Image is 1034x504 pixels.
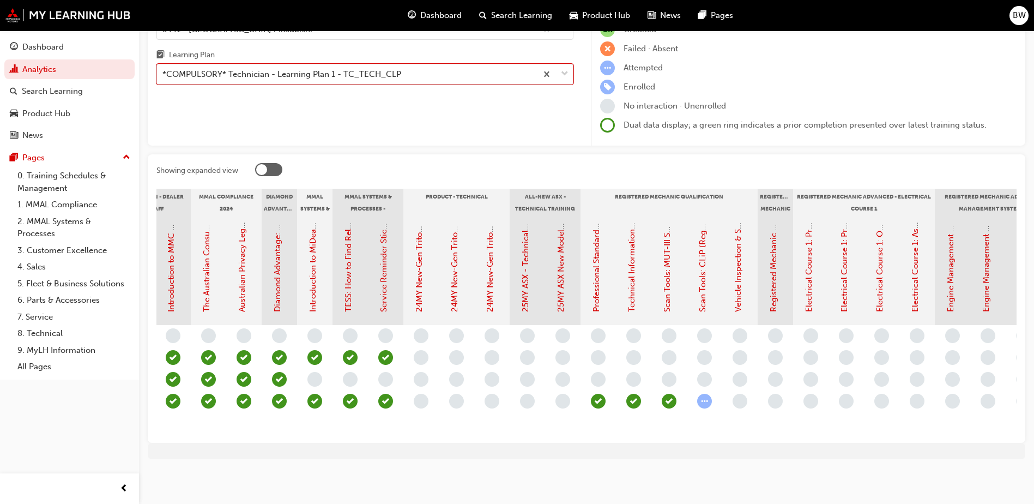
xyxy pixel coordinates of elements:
[378,328,393,343] span: learningRecordVerb_NONE-icon
[981,372,995,387] span: learningRecordVerb_NONE-icon
[272,372,287,387] span: learningRecordVerb_PASS-icon
[307,372,322,387] span: learningRecordVerb_NONE-icon
[5,8,131,22] img: mmal
[4,35,135,148] button: DashboardAnalyticsSearch LearningProduct HubNews
[191,189,262,216] div: MMAL Compliance 2024
[201,328,216,343] span: learningRecordVerb_NONE-icon
[237,394,251,409] span: learningRecordVerb_PASS-icon
[13,309,135,326] a: 7. Service
[803,350,818,365] span: learningRecordVerb_NONE-icon
[414,350,428,365] span: learningRecordVerb_NONE-icon
[307,328,322,343] span: learningRecordVerb_NONE-icon
[945,394,960,409] span: learningRecordVerb_NONE-icon
[237,372,251,387] span: learningRecordVerb_PASS-icon
[414,372,428,387] span: learningRecordVerb_NONE-icon
[733,372,747,387] span: learningRecordVerb_NONE-icon
[874,328,889,343] span: learningRecordVerb_NONE-icon
[662,372,676,387] span: learningRecordVerb_NONE-icon
[793,189,935,216] div: Registered Mechanic Advanced - Electrical Course 1
[591,394,606,409] span: learningRecordVerb_PASS-icon
[1013,9,1026,22] span: BW
[758,189,793,216] div: Registered Mechanic Status
[166,372,180,387] span: learningRecordVerb_PASS-icon
[13,167,135,196] a: 0. Training Schedules & Management
[13,196,135,213] a: 1. MMAL Compliance
[169,50,215,61] div: Learning Plan
[1009,6,1029,25] button: BW
[4,125,135,146] a: News
[378,372,393,387] span: learningRecordVerb_NONE-icon
[120,482,128,496] span: prev-icon
[981,394,995,409] span: learningRecordVerb_NONE-icon
[166,328,180,343] span: learningRecordVerb_NONE-icon
[201,372,216,387] span: learningRecordVerb_PASS-icon
[13,342,135,359] a: 9. MyLH Information
[22,107,70,120] div: Product Hub
[839,350,854,365] span: learningRecordVerb_NONE-icon
[13,259,135,275] a: 4. Sales
[166,350,180,365] span: learningRecordVerb_PASS-icon
[449,372,464,387] span: learningRecordVerb_NONE-icon
[910,350,924,365] span: learningRecordVerb_NONE-icon
[378,394,393,409] span: learningRecordVerb_PASS-icon
[10,109,18,119] span: car-icon
[408,9,416,22] span: guage-icon
[13,275,135,292] a: 5. Fleet & Business Solutions
[10,87,17,97] span: search-icon
[272,328,287,343] span: learningRecordVerb_NONE-icon
[1016,328,1031,343] span: learningRecordVerb_NONE-icon
[13,292,135,309] a: 6. Parts & Accessories
[449,350,464,365] span: learningRecordVerb_NONE-icon
[297,189,332,216] div: MMAL Systems & Processes - General
[162,68,401,81] div: *COMPULSORY* Technician - Learning Plan 1 - TC_TECH_CLP
[262,189,297,216] div: Diamond Advantage - Fundamentals
[4,59,135,80] a: Analytics
[839,328,854,343] span: learningRecordVerb_NONE-icon
[520,328,535,343] span: learningRecordVerb_NONE-icon
[10,43,18,52] span: guage-icon
[520,372,535,387] span: learningRecordVerb_NONE-icon
[768,372,783,387] span: learningRecordVerb_NONE-icon
[600,80,615,94] span: learningRecordVerb_ENROLL-icon
[555,394,570,409] span: learningRecordVerb_NONE-icon
[591,328,606,343] span: learningRecordVerb_NONE-icon
[22,85,83,98] div: Search Learning
[803,372,818,387] span: learningRecordVerb_NONE-icon
[485,350,499,365] span: learningRecordVerb_NONE-icon
[910,328,924,343] span: learningRecordVerb_NONE-icon
[520,394,535,409] span: learningRecordVerb_NONE-icon
[449,394,464,409] span: learningRecordVerb_NONE-icon
[697,328,712,343] span: learningRecordVerb_NONE-icon
[123,151,130,165] span: up-icon
[1016,372,1031,387] span: learningRecordVerb_NONE-icon
[769,157,778,312] a: Registered Mechanic Qualification Status
[945,350,960,365] span: learningRecordVerb_NONE-icon
[237,350,251,365] span: learningRecordVerb_PASS-icon
[485,394,499,409] span: learningRecordVerb_NONE-icon
[555,350,570,365] span: learningRecordVerb_NONE-icon
[733,350,747,365] span: learningRecordVerb_NONE-icon
[485,372,499,387] span: learningRecordVerb_NONE-icon
[520,350,535,365] span: learningRecordVerb_NONE-icon
[768,328,783,343] span: learningRecordVerb_NONE-icon
[839,372,854,387] span: learningRecordVerb_NONE-icon
[1016,350,1031,365] span: learningRecordVerb_NONE-icon
[768,350,783,365] span: learningRecordVerb_NONE-icon
[624,82,655,92] span: Enrolled
[273,177,282,312] a: Diamond Advantage: Fundamentals
[13,325,135,342] a: 8. Technical
[237,328,251,343] span: learningRecordVerb_NONE-icon
[22,152,45,164] div: Pages
[4,148,135,168] button: Pages
[582,9,630,22] span: Product Hub
[945,328,960,343] span: learningRecordVerb_NONE-icon
[711,9,733,22] span: Pages
[639,4,690,27] a: news-iconNews
[10,153,18,163] span: pages-icon
[10,131,18,141] span: news-icon
[22,129,43,142] div: News
[945,372,960,387] span: learningRecordVerb_NONE-icon
[4,104,135,124] a: Product Hub
[690,4,742,27] a: pages-iconPages
[626,350,641,365] span: learningRecordVerb_NONE-icon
